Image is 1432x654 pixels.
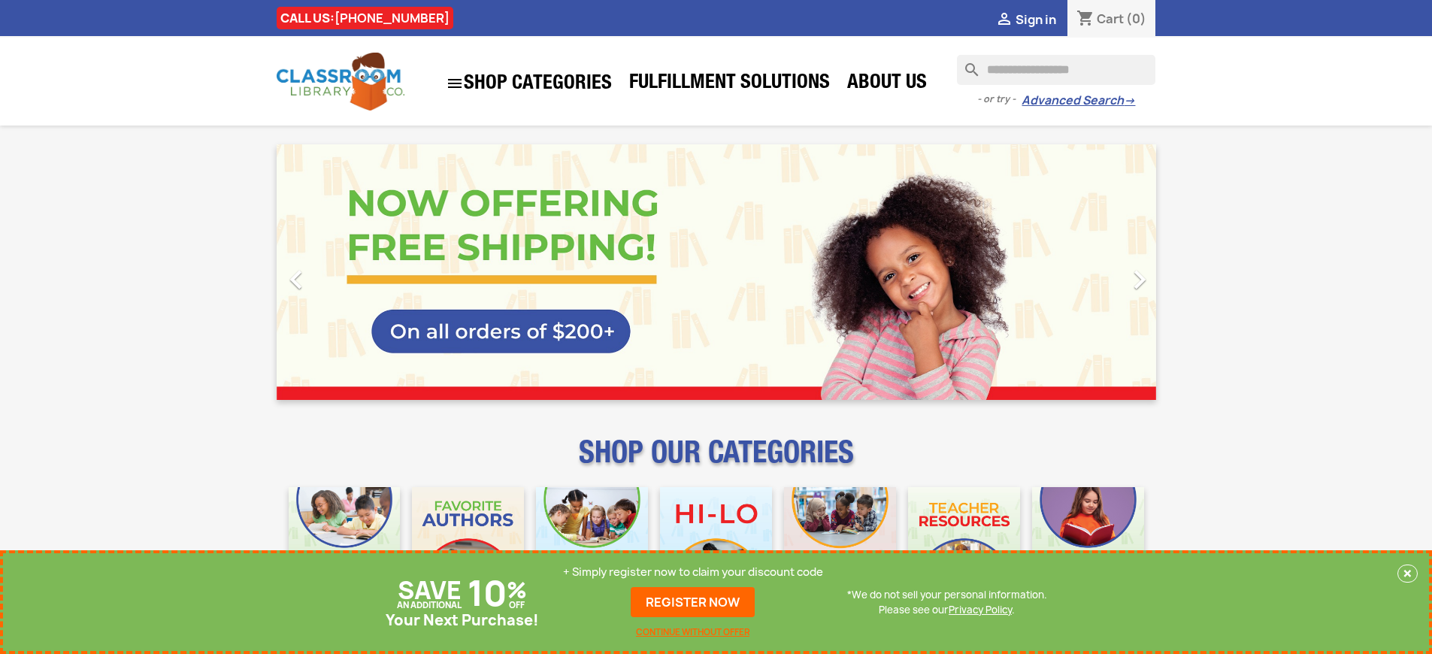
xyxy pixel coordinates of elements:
img: CLC_Dyslexia_Mobile.jpg [1032,487,1144,599]
a: Previous [277,144,409,400]
i:  [277,261,315,298]
input: Search [957,55,1155,85]
img: CLC_HiLo_Mobile.jpg [660,487,772,599]
a: About Us [840,69,934,99]
a: Next [1024,144,1156,400]
ul: Carousel container [277,144,1156,400]
span: → [1124,93,1135,108]
i: shopping_cart [1076,11,1094,29]
a: SHOP CATEGORIES [438,67,619,100]
div: CALL US: [277,7,453,29]
img: CLC_Teacher_Resources_Mobile.jpg [908,487,1020,599]
img: CLC_Bulk_Mobile.jpg [289,487,401,599]
a: Advanced Search→ [1022,93,1135,108]
span: (0) [1126,11,1146,27]
img: Classroom Library Company [277,53,404,111]
span: Sign in [1016,11,1056,28]
img: CLC_Favorite_Authors_Mobile.jpg [412,487,524,599]
p: SHOP OUR CATEGORIES [277,448,1156,475]
span: - or try - [977,92,1022,107]
img: CLC_Phonics_And_Decodables_Mobile.jpg [536,487,648,599]
i: search [957,55,975,73]
a: Fulfillment Solutions [622,69,837,99]
span: Cart [1097,11,1124,27]
i:  [446,74,464,92]
a:  Sign in [995,11,1056,28]
img: CLC_Fiction_Nonfiction_Mobile.jpg [784,487,896,599]
i:  [1121,261,1158,298]
a: [PHONE_NUMBER] [335,10,450,26]
i:  [995,11,1013,29]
